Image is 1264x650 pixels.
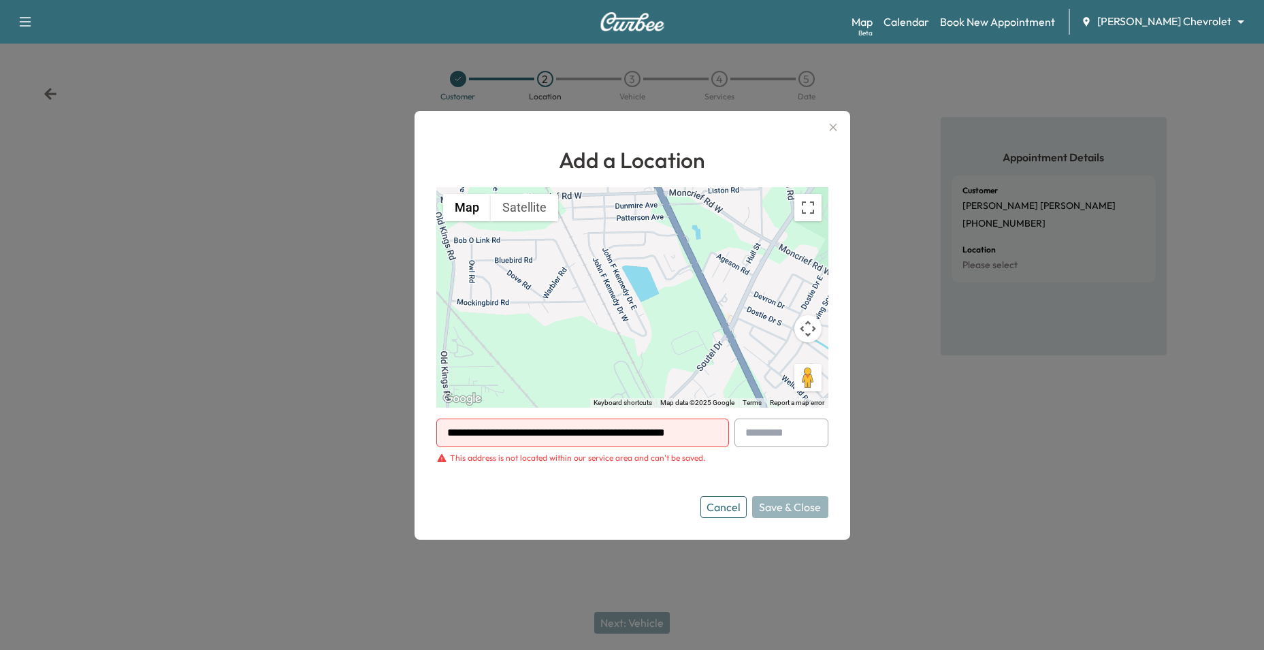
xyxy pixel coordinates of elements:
[743,399,762,406] a: Terms (opens in new tab)
[858,28,873,38] div: Beta
[436,144,828,176] h1: Add a Location
[794,364,822,391] button: Drag Pegman onto the map to open Street View
[794,194,822,221] button: Toggle fullscreen view
[700,496,747,518] button: Cancel
[440,390,485,408] img: Google
[852,14,873,30] a: MapBeta
[770,399,824,406] a: Report a map error
[660,399,734,406] span: Map data ©2025 Google
[594,398,652,408] button: Keyboard shortcuts
[440,390,485,408] a: Open this area in Google Maps (opens a new window)
[491,194,558,221] button: Show satellite imagery
[884,14,929,30] a: Calendar
[794,315,822,342] button: Map camera controls
[443,194,491,221] button: Show street map
[450,453,705,464] div: This address is not located within our service area and can't be saved.
[600,12,665,31] img: Curbee Logo
[1097,14,1231,29] span: [PERSON_NAME] Chevrolet
[940,14,1055,30] a: Book New Appointment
